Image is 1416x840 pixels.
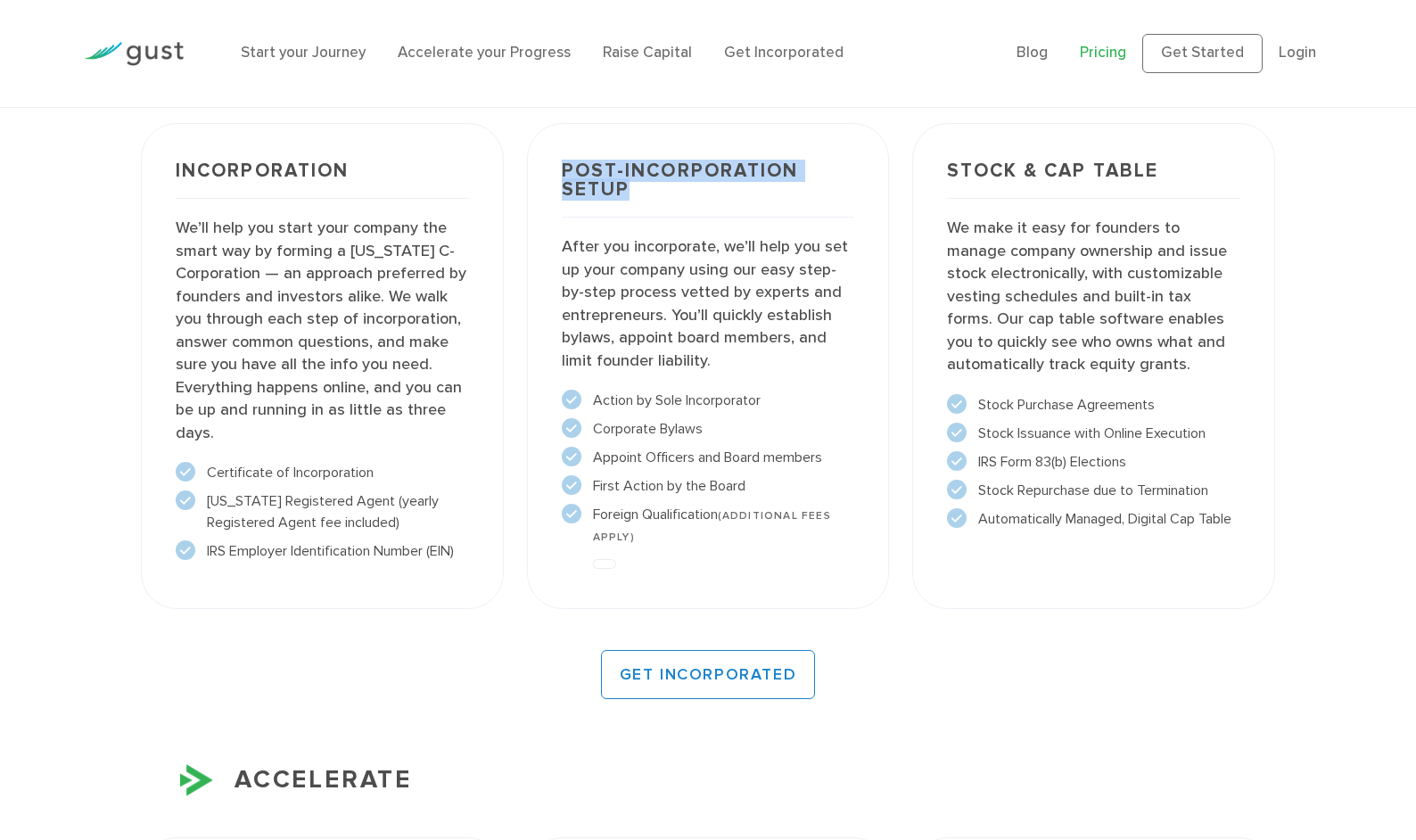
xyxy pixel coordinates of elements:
[1142,34,1263,73] a: Get Started
[724,44,844,62] a: Get Incorporated
[562,418,855,440] li: Corporate Bylaws
[947,217,1240,376] p: We make it easy for founders to manage company ownership and issue stock electronically, with cus...
[601,650,816,699] a: GET INCORPORATED
[603,44,692,62] a: Raise Capital
[562,161,855,218] h3: Post-incorporation setup
[176,462,469,483] li: Certificate of Incorporation
[176,540,469,562] li: IRS Employer Identification Number (EIN)
[947,394,1240,416] li: Stock Purchase Agreements
[241,44,366,62] a: Start your Journey
[562,390,855,411] li: Action by Sole Incorporator
[947,423,1240,444] li: Stock Issuance with Online Execution
[180,764,213,796] img: Accelerate Icon X2
[947,161,1240,199] h3: Stock & Cap Table
[947,480,1240,501] li: Stock Repurchase due to Termination
[1017,44,1048,62] a: Blog
[176,161,469,199] h3: Incorporation
[84,42,184,66] img: Gust Logo
[141,762,1275,799] h3: ACCELERATE
[398,44,571,62] a: Accelerate your Progress
[947,508,1240,530] li: Automatically Managed, Digital Cap Table
[176,490,469,533] li: [US_STATE] Registered Agent (yearly Registered Agent fee included)
[562,475,855,497] li: First Action by the Board
[947,451,1240,473] li: IRS Form 83(b) Elections
[562,504,855,547] li: Foreign Qualification
[562,235,855,372] p: After you incorporate, we’ll help you set up your company using our easy step-by-step process vet...
[176,217,469,444] p: We’ll help you start your company the smart way by forming a [US_STATE] C-Corporation — an approa...
[1279,44,1316,62] a: Login
[1080,44,1126,62] a: Pricing
[562,447,855,468] li: Appoint Officers and Board members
